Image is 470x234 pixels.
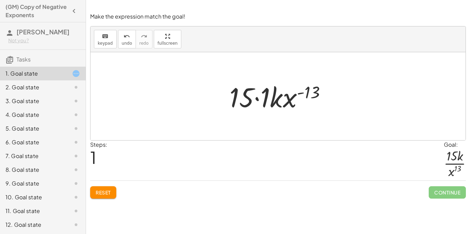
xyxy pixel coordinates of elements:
[444,141,466,149] div: Goal:
[72,221,80,229] i: Task not started.
[6,166,61,174] div: 8. Goal state
[136,30,152,48] button: redoredo
[72,207,80,215] i: Task not started.
[90,147,96,168] span: 1
[6,3,68,19] h4: (GM) Copy of Negative Exponents
[124,32,130,41] i: undo
[6,179,61,188] div: 9. Goal state
[6,207,61,215] div: 11. Goal state
[17,28,70,36] span: [PERSON_NAME]
[6,97,61,105] div: 3. Goal state
[98,41,113,46] span: keypad
[118,30,136,48] button: undoundo
[72,83,80,91] i: Task not started.
[6,83,61,91] div: 2. Goal state
[154,30,181,48] button: fullscreen
[6,193,61,201] div: 10. Goal state
[90,13,466,21] p: Make the expression match the goal!
[96,189,111,196] span: Reset
[72,193,80,201] i: Task not started.
[17,56,31,63] span: Tasks
[6,124,61,133] div: 5. Goal state
[72,111,80,119] i: Task not started.
[122,41,132,46] span: undo
[90,186,116,199] button: Reset
[72,124,80,133] i: Task not started.
[72,69,80,78] i: Task started.
[6,111,61,119] div: 4. Goal state
[139,41,149,46] span: redo
[90,141,107,148] label: Steps:
[158,41,178,46] span: fullscreen
[6,69,61,78] div: 1. Goal state
[72,152,80,160] i: Task not started.
[6,152,61,160] div: 7. Goal state
[72,97,80,105] i: Task not started.
[72,138,80,146] i: Task not started.
[102,32,108,41] i: keyboard
[72,166,80,174] i: Task not started.
[6,138,61,146] div: 6. Goal state
[94,30,117,48] button: keyboardkeypad
[72,179,80,188] i: Task not started.
[8,37,80,44] div: Not you?
[141,32,147,41] i: redo
[6,221,61,229] div: 12. Goal state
